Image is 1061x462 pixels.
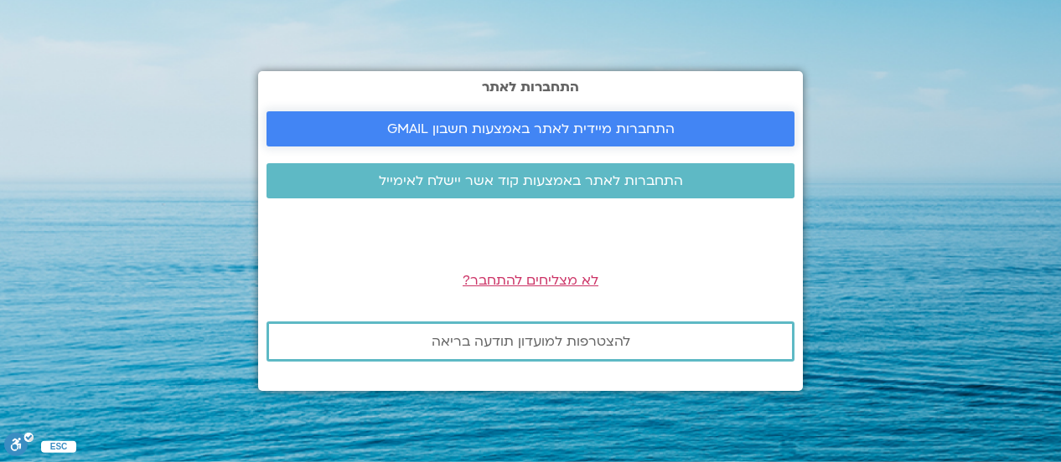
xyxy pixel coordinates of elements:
span: התחברות מיידית לאתר באמצעות חשבון GMAIL [387,121,675,136]
a: להצטרפות למועדון תודעה בריאה [267,321,794,362]
a: התחברות מיידית לאתר באמצעות חשבון GMAIL [267,111,794,146]
span: להצטרפות למועדון תודעה בריאה [432,334,630,349]
span: התחברות לאתר באמצעות קוד אשר יישלח לאימייל [379,173,683,188]
a: התחברות לאתר באמצעות קוד אשר יישלח לאימייל [267,163,794,198]
h2: התחברות לאתר [267,80,794,95]
a: לא מצליחים להתחבר? [463,271,598,290]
